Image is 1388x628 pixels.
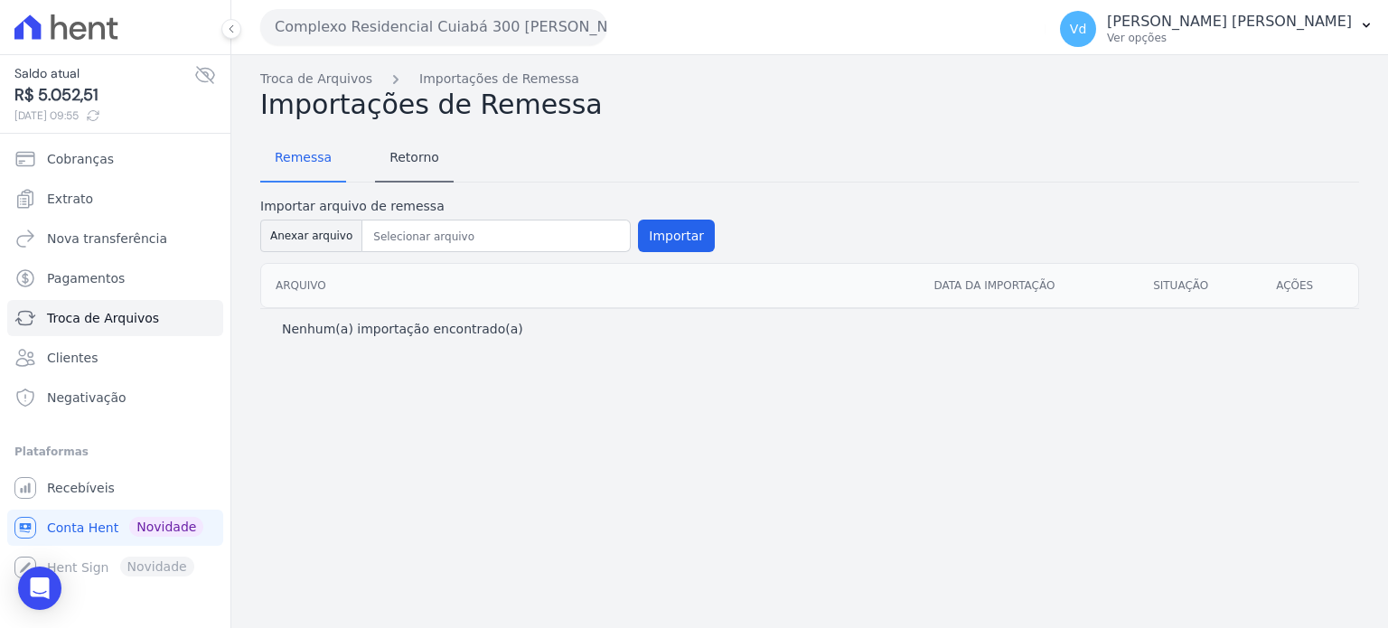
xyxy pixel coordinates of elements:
span: Cobranças [47,150,114,168]
a: Extrato [7,181,223,217]
span: Retorno [379,139,450,175]
p: Ver opções [1107,31,1352,45]
a: Importações de Remessa [419,70,579,89]
th: Arquivo [261,264,919,307]
a: Remessa [260,136,346,183]
a: Conta Hent Novidade [7,510,223,546]
span: R$ 5.052,51 [14,83,194,108]
span: [DATE] 09:55 [14,108,194,124]
a: Troca de Arquivos [260,70,372,89]
span: Extrato [47,190,93,208]
span: Conta Hent [47,519,118,537]
div: Plataformas [14,441,216,463]
span: Novidade [129,517,203,537]
a: Negativação [7,380,223,416]
span: Negativação [47,389,127,407]
button: Anexar arquivo [260,220,362,252]
span: Recebíveis [47,479,115,497]
span: Troca de Arquivos [47,309,159,327]
button: Importar [638,220,715,252]
span: Pagamentos [47,269,125,287]
th: Data da Importação [919,264,1139,307]
span: Nova transferência [47,230,167,248]
h2: Importações de Remessa [260,89,1359,121]
a: Nova transferência [7,220,223,257]
p: [PERSON_NAME] [PERSON_NAME] [1107,13,1352,31]
button: Complexo Residencial Cuiabá 300 [PERSON_NAME] [260,9,607,45]
a: Troca de Arquivos [7,300,223,336]
a: Clientes [7,340,223,376]
input: Selecionar arquivo [366,226,626,248]
span: Remessa [264,139,342,175]
p: Nenhum(a) importação encontrado(a) [282,320,523,338]
nav: Sidebar [14,141,216,586]
a: Cobranças [7,141,223,177]
nav: Breadcrumb [260,70,1359,89]
span: Saldo atual [14,64,194,83]
th: Ações [1261,264,1358,307]
div: Open Intercom Messenger [18,567,61,610]
button: Vd [PERSON_NAME] [PERSON_NAME] Ver opções [1046,4,1388,54]
a: Recebíveis [7,470,223,506]
span: Vd [1070,23,1086,35]
span: Clientes [47,349,98,367]
th: Situação [1139,264,1261,307]
a: Retorno [375,136,454,183]
label: Importar arquivo de remessa [260,197,715,216]
a: Pagamentos [7,260,223,296]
